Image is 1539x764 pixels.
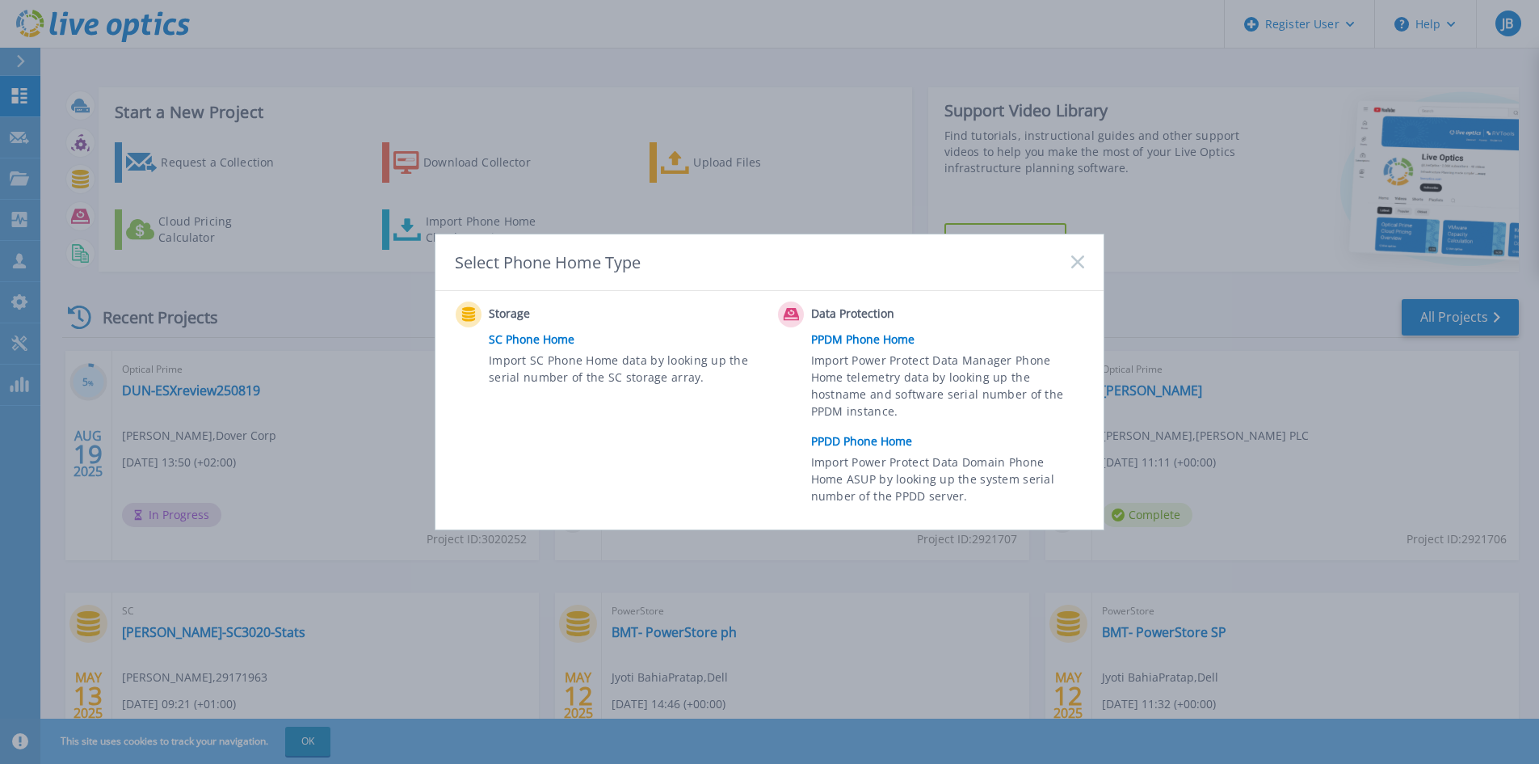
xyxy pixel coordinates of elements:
div: Select Phone Home Type [455,251,642,273]
a: SC Phone Home [489,327,770,352]
span: Data Protection [811,305,972,324]
span: Import Power Protect Data Manager Phone Home telemetry data by looking up the hostname and softwa... [811,352,1080,426]
a: PPDM Phone Home [811,327,1092,352]
span: Import Power Protect Data Domain Phone Home ASUP by looking up the system serial number of the PP... [811,454,1080,509]
span: Import SC Phone Home data by looking up the serial number of the SC storage array. [489,352,758,389]
span: Storage [489,305,650,324]
a: PPDD Phone Home [811,429,1092,454]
